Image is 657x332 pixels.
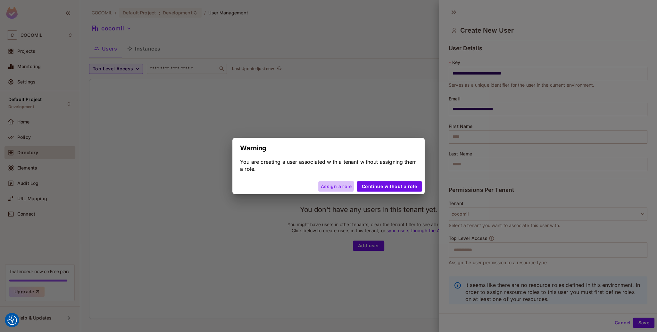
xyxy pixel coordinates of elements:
div: You are creating a user associated with a tenant without assigning them a role. [240,158,417,172]
button: Assign a role [318,181,354,192]
h2: Warning [232,138,425,158]
img: Revisit consent button [7,315,17,325]
button: Consent Preferences [7,315,17,325]
button: Continue without a role [357,181,422,192]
